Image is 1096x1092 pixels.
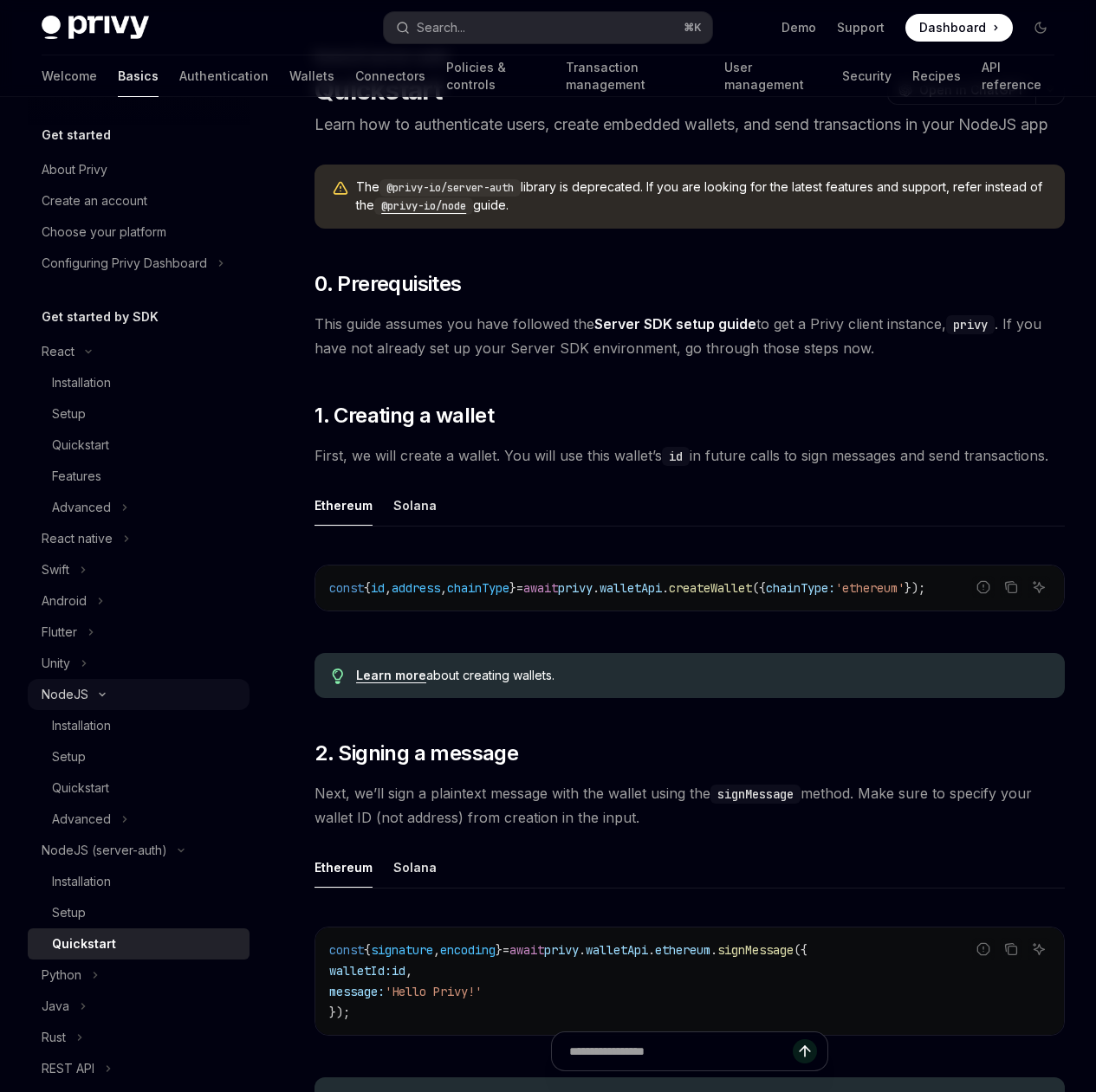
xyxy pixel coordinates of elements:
[52,746,86,767] div: Setup
[446,55,545,97] a: Policies & controls
[28,1053,250,1084] button: Toggle REST API section
[28,367,250,398] a: Installation
[42,965,81,985] div: Python
[356,667,1047,684] div: about creating wallets.
[28,897,250,928] a: Setup
[329,984,385,999] span: message:
[42,307,159,327] h5: Get started by SDK
[356,668,426,683] a: Learn more
[1028,938,1050,960] button: Ask AI
[42,253,207,274] div: Configuring Privy Dashboard
[393,485,437,526] div: Solana
[1000,576,1022,598] button: Copy the contents from the code block
[905,14,1013,42] a: Dashboard
[355,55,425,97] a: Connectors
[28,866,250,897] a: Installation
[393,847,437,888] div: Solana
[364,942,371,958] span: {
[332,669,344,684] svg: Tip
[315,740,518,767] span: 2. Signing a message
[405,963,412,979] span: ,
[315,485,373,526] div: Ethereum
[28,523,250,554] button: Toggle React native section
[972,576,995,598] button: Report incorrect code
[28,185,250,216] a: Create an account
[28,648,250,679] button: Toggle Unity section
[919,19,986,36] span: Dashboard
[912,55,961,97] a: Recipes
[724,55,822,97] a: User management
[42,1058,94,1079] div: REST API
[28,679,250,710] button: Toggle NodeJS section
[42,1027,66,1048] div: Rust
[52,871,111,892] div: Installation
[52,902,86,923] div: Setup
[42,591,87,611] div: Android
[28,554,250,585] button: Toggle Swift section
[544,942,579,958] span: privy
[42,996,69,1017] div: Java
[374,197,473,215] code: @privy-io/node
[509,580,516,596] span: }
[972,938,995,960] button: Report incorrect code
[440,580,447,596] span: ,
[835,580,905,596] span: 'ethereum'
[710,785,801,804] code: signMessage
[315,312,1065,360] span: This guide assumes you have followed the to get a Privy client instance, . If you have not alread...
[42,528,113,549] div: React native
[329,942,364,958] span: const
[329,963,392,979] span: walletId:
[28,336,250,367] button: Toggle React section
[42,222,166,242] div: Choose your platform
[655,942,710,958] span: ethereum
[52,715,111,736] div: Installation
[52,372,111,393] div: Installation
[28,835,250,866] button: Toggle NodeJS (server-auth) section
[52,497,111,518] div: Advanced
[315,402,494,430] span: 1. Creating a wallet
[28,461,250,492] a: Features
[566,55,703,97] a: Transaction management
[179,55,269,97] a: Authentication
[28,216,250,248] a: Choose your platform
[289,55,334,97] a: Wallets
[503,942,509,958] span: =
[586,942,648,958] span: walletApi
[315,847,373,888] div: Ethereum
[42,622,77,643] div: Flutter
[710,942,717,958] span: .
[600,580,662,596] span: walletApi
[371,580,385,596] span: id
[662,580,669,596] span: .
[42,684,88,705] div: NodeJS
[332,180,349,197] svg: Warning
[648,942,655,958] span: .
[28,398,250,430] a: Setup
[329,1005,350,1020] span: });
[593,580,600,596] span: .
[315,781,1065,830] span: Next, we’ll sign a plaintext message with the wallet using the method. Make sure to specify your ...
[28,928,250,960] a: Quickstart
[392,580,440,596] span: address
[385,580,392,596] span: ,
[717,942,794,958] span: signMessage
[516,580,523,596] span: =
[447,580,509,596] span: chainType
[669,580,752,596] span: createWallet
[569,1032,793,1070] input: Ask a question...
[42,159,107,180] div: About Privy
[42,191,147,211] div: Create an account
[28,430,250,461] a: Quickstart
[52,466,101,487] div: Features
[752,580,766,596] span: ({
[42,341,75,362] div: React
[440,942,496,958] span: encoding
[371,942,433,958] span: signature
[28,154,250,185] a: About Privy
[794,942,807,958] span: ({
[946,315,995,334] code: privy
[982,55,1054,97] a: API reference
[28,1022,250,1053] button: Toggle Rust section
[837,19,885,36] a: Support
[662,447,690,466] code: id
